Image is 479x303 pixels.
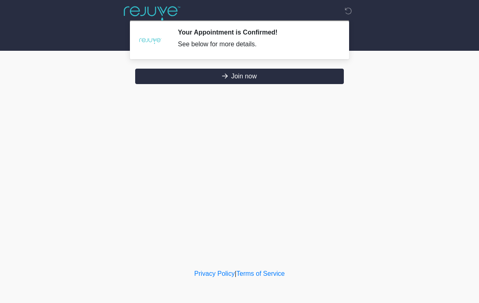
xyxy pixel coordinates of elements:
img: Rejuve Clinics Logo [124,6,180,21]
h2: Your Appointment is Confirmed! [178,28,335,36]
img: Agent Avatar [138,28,162,53]
a: | [235,270,236,277]
button: Join now [135,69,344,84]
a: Terms of Service [236,270,285,277]
div: See below for more details. [178,39,335,49]
a: Privacy Policy [194,270,235,277]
